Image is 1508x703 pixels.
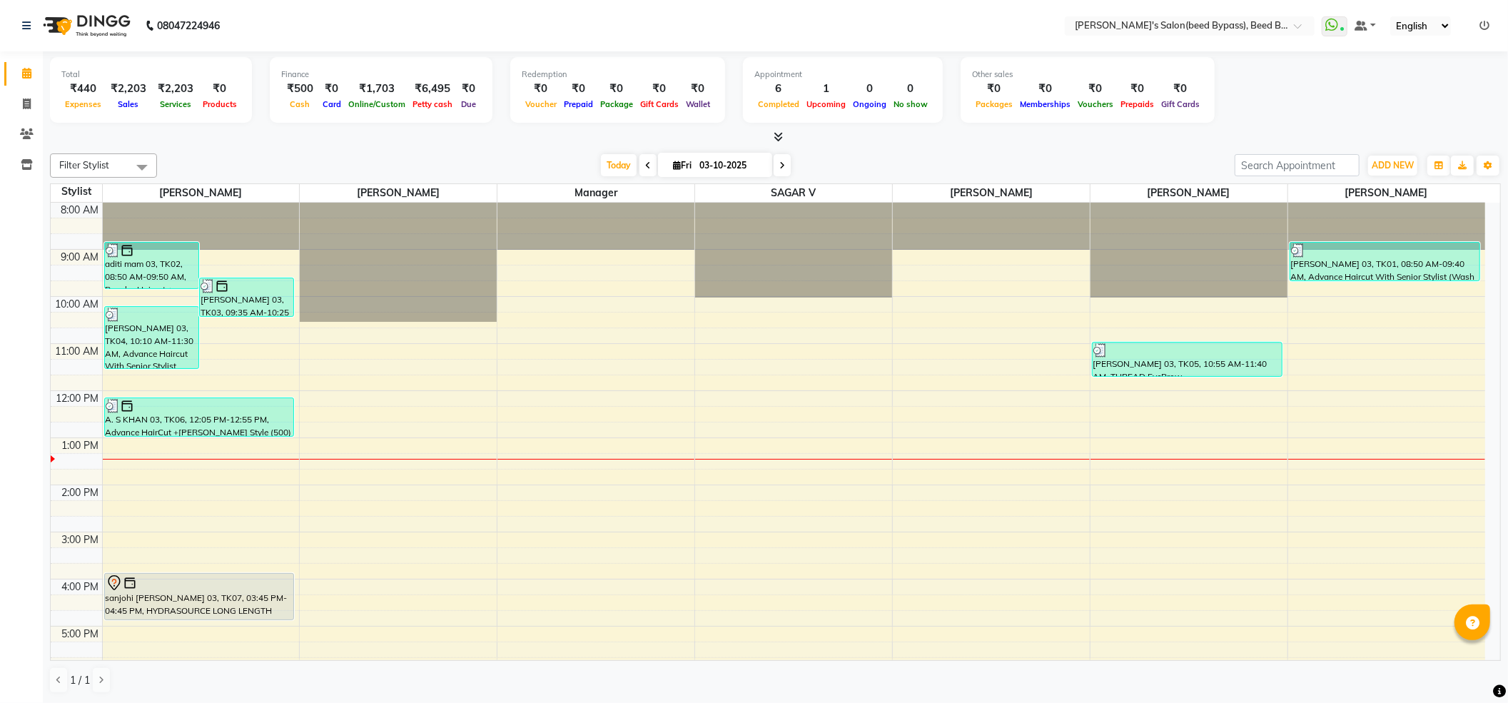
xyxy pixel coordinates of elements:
[1090,184,1287,202] span: [PERSON_NAME]
[890,81,931,97] div: 0
[1288,184,1485,202] span: [PERSON_NAME]
[1093,343,1282,376] div: [PERSON_NAME] 03, TK05, 10:55 AM-11:40 AM, THREAD EyeBrow [DEMOGRAPHIC_DATA] (50),Chin (PEELWAX)(...
[105,398,294,436] div: A. S KHAN 03, TK06, 12:05 PM-12:55 PM, Advance HairCut +[PERSON_NAME] Style (500)
[754,99,803,109] span: Completed
[560,81,597,97] div: ₹0
[156,99,195,109] span: Services
[522,81,560,97] div: ₹0
[59,485,102,500] div: 2:00 PM
[157,6,220,46] b: 08047224946
[1368,156,1417,176] button: ADD NEW
[36,6,134,46] img: logo
[200,278,293,316] div: [PERSON_NAME] 03, TK03, 09:35 AM-10:25 AM, Advance Haircut With Senior Stylist (Wash + blowdry+ST...
[1158,99,1203,109] span: Gift Cards
[287,99,314,109] span: Cash
[103,184,300,202] span: [PERSON_NAME]
[890,99,931,109] span: No show
[522,99,560,109] span: Voucher
[59,250,102,265] div: 9:00 AM
[300,184,497,202] span: [PERSON_NAME]
[1074,81,1117,97] div: ₹0
[803,99,849,109] span: Upcoming
[972,81,1016,97] div: ₹0
[754,69,931,81] div: Appointment
[497,184,694,202] span: manager
[53,297,102,312] div: 10:00 AM
[345,81,409,97] div: ₹1,703
[199,81,241,97] div: ₹0
[281,81,319,97] div: ₹500
[59,438,102,453] div: 1:00 PM
[61,69,241,81] div: Total
[51,184,102,199] div: Stylist
[1074,99,1117,109] span: Vouchers
[1016,81,1074,97] div: ₹0
[972,69,1203,81] div: Other sales
[105,81,152,97] div: ₹2,203
[522,69,714,81] div: Redemption
[59,627,102,642] div: 5:00 PM
[59,203,102,218] div: 8:00 AM
[1290,243,1480,280] div: [PERSON_NAME] 03, TK01, 08:50 AM-09:40 AM, Advance Haircut With Senior Stylist (Wash + blowdry+ST...
[199,99,241,109] span: Products
[601,154,637,176] span: Today
[281,69,481,81] div: Finance
[456,81,481,97] div: ₹0
[409,99,456,109] span: Petty cash
[105,243,198,288] div: aditi mam 03, TK02, 08:50 AM-09:50 AM, Regular Haircut + Blowdry [DEMOGRAPHIC_DATA](with wash) (500)
[61,81,105,97] div: ₹440
[1235,154,1360,176] input: Search Appointment
[345,99,409,109] span: Online/Custom
[1117,99,1158,109] span: Prepaids
[115,99,143,109] span: Sales
[682,99,714,109] span: Wallet
[319,81,345,97] div: ₹0
[597,81,637,97] div: ₹0
[695,155,766,176] input: 2025-10-03
[849,99,890,109] span: Ongoing
[70,673,90,688] span: 1 / 1
[637,81,682,97] div: ₹0
[105,307,198,368] div: [PERSON_NAME] 03, TK04, 10:10 AM-11:30 AM, Advance Haircut With Senior Stylist (Wash + blowdry+ST...
[803,81,849,97] div: 1
[54,391,102,406] div: 12:00 PM
[59,159,109,171] span: Filter Stylist
[105,574,294,619] div: sanjohi [PERSON_NAME] 03, TK07, 03:45 PM-04:45 PM, HYDRASOURCE LONG LENGTH (1600)
[695,184,892,202] span: SAGAR V
[754,81,803,97] div: 6
[1117,81,1158,97] div: ₹0
[1158,81,1203,97] div: ₹0
[1016,99,1074,109] span: Memberships
[893,184,1090,202] span: [PERSON_NAME]
[319,99,345,109] span: Card
[560,99,597,109] span: Prepaid
[682,81,714,97] div: ₹0
[152,81,199,97] div: ₹2,203
[59,580,102,595] div: 4:00 PM
[597,99,637,109] span: Package
[849,81,890,97] div: 0
[669,160,695,171] span: Fri
[59,532,102,547] div: 3:00 PM
[53,344,102,359] div: 11:00 AM
[61,99,105,109] span: Expenses
[457,99,480,109] span: Due
[972,99,1016,109] span: Packages
[637,99,682,109] span: Gift Cards
[409,81,456,97] div: ₹6,495
[1372,160,1414,171] span: ADD NEW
